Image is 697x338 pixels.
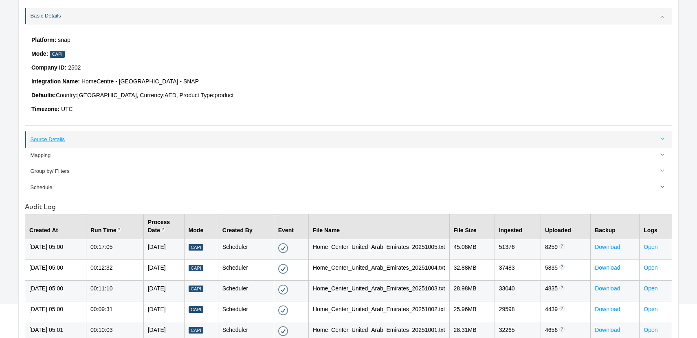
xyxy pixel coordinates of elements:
[644,244,657,250] a: Open
[143,259,184,280] td: [DATE]
[541,301,590,322] td: 4439
[644,264,657,271] a: Open
[143,239,184,259] td: [DATE]
[189,327,204,334] div: Capi
[143,301,184,322] td: [DATE]
[308,239,449,259] td: Home_Center_United_Arab_Emirates_20251005.txt
[31,106,59,112] strong: Timezone:
[31,37,56,43] strong: Platform:
[449,239,495,259] td: 45.08 MB
[25,179,672,195] a: Schedule
[86,280,144,301] td: 00:11:10
[308,301,449,322] td: Home_Center_United_Arab_Emirates_20251002.txt
[25,301,86,322] td: [DATE] 05:00
[495,280,541,301] td: 33040
[184,214,218,239] th: Mode
[595,306,620,312] a: Download
[25,259,86,280] td: [DATE] 05:00
[541,214,590,239] th: Uploaded
[595,327,620,333] a: Download
[541,239,590,259] td: 8259
[30,152,668,159] div: Mapping
[31,64,666,72] p: 2502
[31,64,66,71] strong: Company ID:
[25,24,672,125] div: Basic Details
[31,78,80,85] strong: Integration Name:
[143,214,184,239] th: Process Date
[31,50,48,57] strong: Mode:
[644,327,657,333] a: Open
[644,306,657,312] a: Open
[308,280,449,301] td: Home_Center_United_Arab_Emirates_20251003.txt
[86,239,144,259] td: 00:17:05
[189,286,204,292] div: Capi
[189,244,204,251] div: Capi
[218,259,274,280] td: Scheduler
[30,168,668,175] div: Group by/ Filters
[31,92,666,100] p: Country: [GEOGRAPHIC_DATA] , Currency: AED , Product Type: product
[25,8,672,24] a: Basic Details
[449,280,495,301] td: 28.98 MB
[218,301,274,322] td: Scheduler
[86,214,144,239] th: Run Time
[143,280,184,301] td: [DATE]
[30,12,668,20] div: Basic Details
[31,92,56,98] strong: Defaults:
[640,214,672,239] th: Logs
[449,259,495,280] td: 32.88 MB
[30,184,668,192] div: Schedule
[189,306,204,313] div: Capi
[25,131,672,147] a: Source Details
[495,259,541,280] td: 37483
[50,51,65,58] div: Capi
[274,214,308,239] th: Event
[218,214,274,239] th: Created By
[218,280,274,301] td: Scheduler
[495,301,541,322] td: 29598
[644,285,657,292] a: Open
[86,259,144,280] td: 00:12:32
[449,301,495,322] td: 25.96 MB
[495,239,541,259] td: 51376
[308,259,449,280] td: Home_Center_United_Arab_Emirates_20251004.txt
[595,244,620,250] a: Download
[25,239,86,259] td: [DATE] 05:00
[31,78,666,86] p: HomeCentre - [GEOGRAPHIC_DATA] - SNAP
[595,285,620,292] a: Download
[218,239,274,259] td: Scheduler
[86,301,144,322] td: 00:09:31
[591,214,640,239] th: Backup
[30,136,668,144] div: Source Details
[25,164,672,179] a: Group by/ Filters
[495,214,541,239] th: Ingested
[541,280,590,301] td: 4835
[595,264,620,271] a: Download
[449,214,495,239] th: File Size
[25,280,86,301] td: [DATE] 05:00
[25,214,86,239] th: Created At
[189,265,204,272] div: Capi
[25,148,672,164] a: Mapping
[541,259,590,280] td: 5835
[31,36,666,44] p: snap
[308,214,449,239] th: File Name
[31,105,666,113] p: UTC
[25,202,672,212] div: Audit Log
